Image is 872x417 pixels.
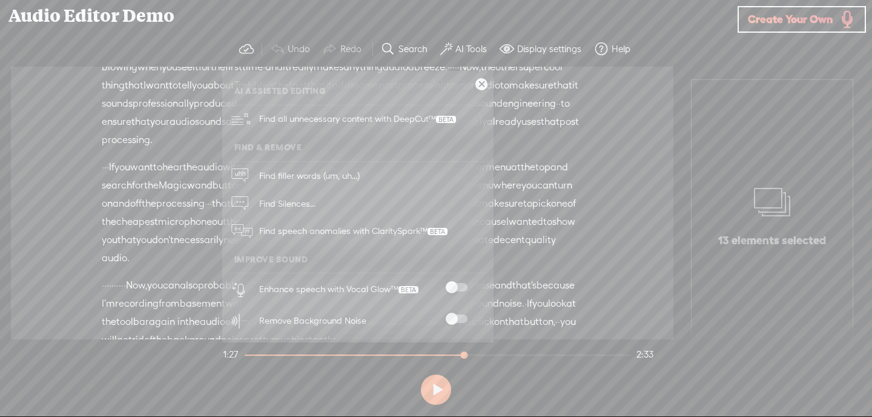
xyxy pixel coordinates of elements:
[288,43,310,55] label: Undo
[499,295,524,313] span: noise.
[527,295,532,313] span: If
[544,58,563,76] span: cool
[555,313,558,331] span: ·
[255,190,320,217] span: Find Silences...
[147,276,163,295] span: you
[104,158,107,176] span: ·
[208,76,234,95] span: about
[199,58,211,76] span: for
[525,231,556,249] span: quality
[259,282,418,298] div: Enhance speech with Vocal Glow™
[111,276,114,295] span: ·
[504,195,523,213] span: sure
[156,195,205,213] span: processing
[125,76,144,95] span: that
[566,295,576,313] span: at
[192,76,208,95] span: you
[116,276,119,295] span: ·
[116,313,149,331] span: toolbar
[130,195,142,213] span: off
[500,76,509,95] span: to
[519,58,544,76] span: super
[109,276,111,295] span: ·
[340,43,362,55] label: Redo
[535,158,550,176] span: top
[535,76,553,95] span: sure
[521,176,537,195] span: you
[115,295,159,313] span: recording
[554,176,572,195] span: turn
[104,276,107,295] span: ·
[255,162,364,189] span: Find filler words (um, uh...)
[553,76,572,95] span: that
[212,195,231,213] span: that
[455,43,487,55] label: AI Tools
[113,195,130,213] span: and
[170,113,195,131] span: audio
[187,176,213,195] span: wand
[398,43,428,55] label: Search
[543,213,552,231] span: to
[180,276,198,295] span: also
[505,313,524,331] span: that
[435,37,495,61] button: AI Tools
[131,113,150,131] span: that
[130,158,153,176] span: want
[114,276,116,295] span: ·
[221,331,244,349] span: noise
[159,295,180,313] span: from
[162,58,177,76] span: you
[107,276,109,295] span: ·
[541,113,560,131] span: that
[198,276,239,295] span: probably
[255,217,452,245] span: Find speech anomalies with ClaritySpark™
[102,95,133,113] span: sounds
[102,76,125,95] span: thing
[523,195,532,213] span: to
[162,158,183,176] span: hear
[548,295,566,313] span: look
[178,76,192,95] span: tell
[210,195,212,213] span: ·
[102,313,116,331] span: the
[185,313,200,331] span: the
[180,295,225,313] span: basement
[212,213,226,231] span: out
[102,249,130,267] span: audio.
[506,213,509,231] span: I
[495,37,589,61] button: Display settings
[132,331,144,349] span: rid
[560,313,576,331] span: you
[167,331,221,349] span: background
[102,131,153,149] span: processing.
[718,233,826,248] p: 13 elements selected
[177,58,193,76] span: see
[259,313,366,329] div: Remove Background Noise
[102,331,117,349] span: will
[159,176,187,195] span: Magic
[255,105,460,133] span: Find all unnecessary content with DeepCut™
[144,331,153,349] span: of
[137,58,162,76] span: when
[552,213,575,231] span: show
[207,195,210,213] span: ·
[521,113,541,131] span: uses
[102,213,116,231] span: the
[119,276,121,295] span: ·
[163,276,180,295] span: can
[153,331,167,349] span: the
[109,158,114,176] span: If
[495,58,519,76] span: other
[537,276,575,295] span: because
[153,158,162,176] span: to
[567,195,576,213] span: of
[495,276,512,295] span: and
[102,276,104,295] span: ·
[142,195,156,213] span: the
[560,113,579,131] span: post
[144,176,159,195] span: the
[102,295,115,313] span: I'm
[509,213,543,231] span: wanted
[486,158,511,176] span: menu
[205,195,207,213] span: ·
